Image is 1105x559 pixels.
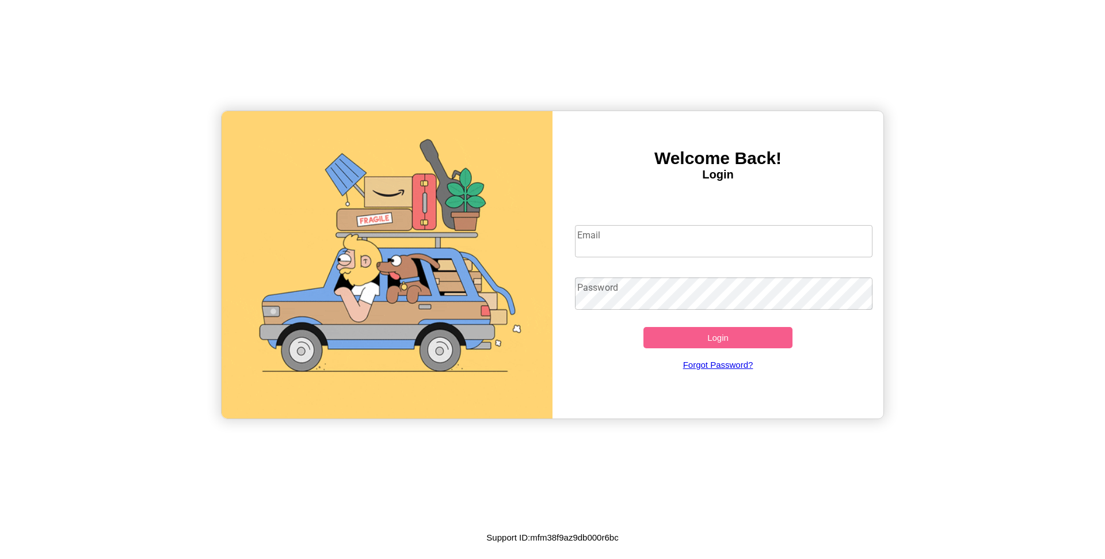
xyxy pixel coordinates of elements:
p: Support ID: mfm38f9az9db000r6bc [486,530,618,545]
h3: Welcome Back! [552,149,883,168]
a: Forgot Password? [569,348,867,381]
img: gif [222,111,552,419]
h4: Login [552,168,883,181]
button: Login [643,327,792,348]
